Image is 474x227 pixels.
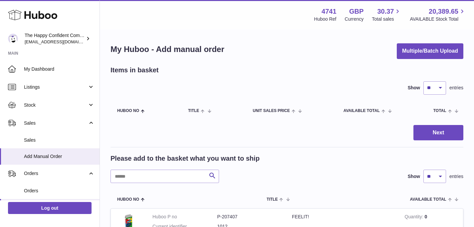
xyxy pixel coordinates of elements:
button: Next [413,125,463,141]
label: Show [408,173,420,180]
strong: GBP [349,7,363,16]
div: Currency [345,16,364,22]
span: [EMAIL_ADDRESS][DOMAIN_NAME] [25,39,98,44]
span: Add Manual Order [24,153,95,160]
strong: Quantity [405,214,425,221]
span: AVAILABLE Total [410,197,446,202]
span: Total [433,109,446,113]
h2: Please add to the basket what you want to ship [111,154,260,163]
dt: Huboo P no [152,214,217,220]
span: AVAILABLE Total [344,109,380,113]
h2: Items in basket [111,66,159,75]
span: Orders [24,188,95,194]
a: Log out [8,202,92,214]
span: 20,389.65 [429,7,458,16]
span: Sales [24,137,95,143]
label: Show [408,85,420,91]
button: Multiple/Batch Upload [397,43,463,59]
div: Huboo Ref [314,16,337,22]
span: Huboo no [117,197,139,202]
strong: 4741 [322,7,337,16]
span: Title [267,197,278,202]
span: AVAILABLE Stock Total [410,16,466,22]
span: Listings [24,84,88,90]
span: Total sales [372,16,401,22]
span: 30.37 [377,7,394,16]
dd: P-207407 [217,214,282,220]
a: 20,389.65 AVAILABLE Stock Total [410,7,466,22]
a: 30.37 Total sales [372,7,401,22]
span: entries [449,173,463,180]
span: Orders [24,170,88,177]
span: entries [449,85,463,91]
img: contact@happyconfident.com [8,34,18,44]
span: Stock [24,102,88,108]
span: Unit Sales Price [253,109,290,113]
span: My Dashboard [24,66,95,72]
span: Sales [24,120,88,126]
div: The Happy Confident Company [25,32,85,45]
span: Huboo no [117,109,139,113]
h1: My Huboo - Add manual order [111,44,224,55]
span: Title [188,109,199,113]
